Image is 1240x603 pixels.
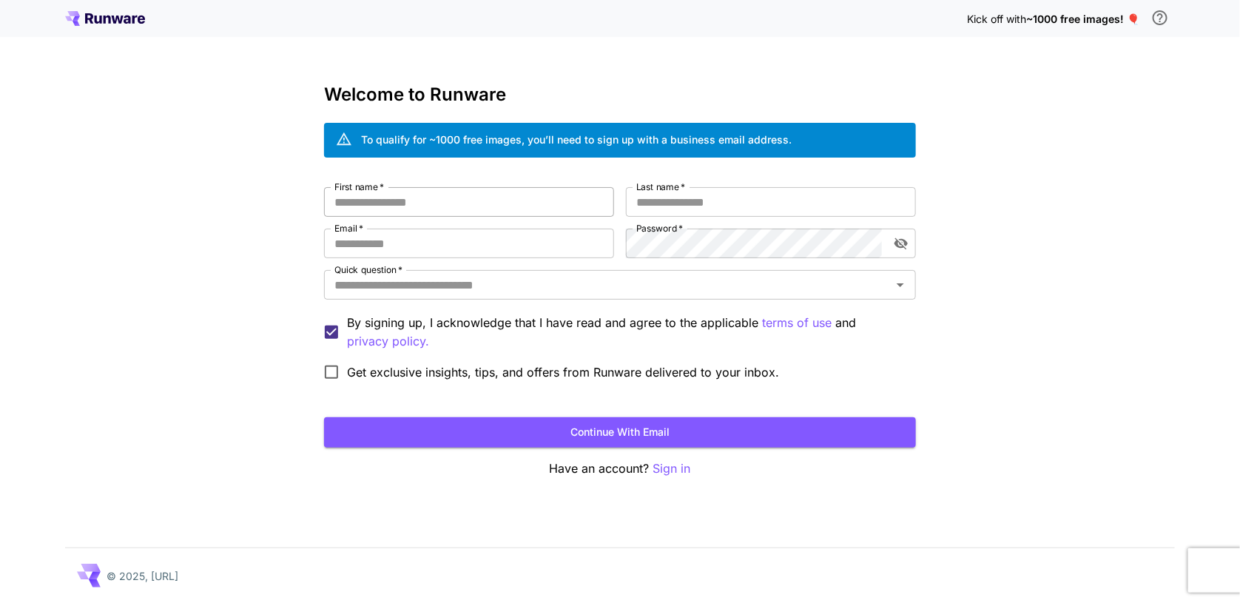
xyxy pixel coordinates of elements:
div: To qualify for ~1000 free images, you’ll need to sign up with a business email address. [361,132,792,147]
p: By signing up, I acknowledge that I have read and agree to the applicable and [347,314,904,351]
label: Quick question [334,263,402,276]
button: Continue with email [324,417,916,448]
h3: Welcome to Runware [324,84,916,105]
p: privacy policy. [347,332,429,351]
button: Sign in [653,459,691,478]
span: Kick off with [967,13,1026,25]
label: Last name [636,181,685,193]
button: By signing up, I acknowledge that I have read and agree to the applicable terms of use and [347,332,429,351]
span: ~1000 free images! 🎈 [1026,13,1139,25]
span: Get exclusive insights, tips, and offers from Runware delivered to your inbox. [347,363,779,381]
button: By signing up, I acknowledge that I have read and agree to the applicable and privacy policy. [762,314,832,332]
label: Password [636,222,684,235]
label: First name [334,181,384,193]
button: toggle password visibility [888,230,914,257]
p: terms of use [762,314,832,332]
button: Open [890,274,911,295]
p: © 2025, [URL] [107,568,178,584]
label: Email [334,222,363,235]
button: In order to qualify for free credit, you need to sign up with a business email address and click ... [1145,3,1175,33]
p: Have an account? [324,459,916,478]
